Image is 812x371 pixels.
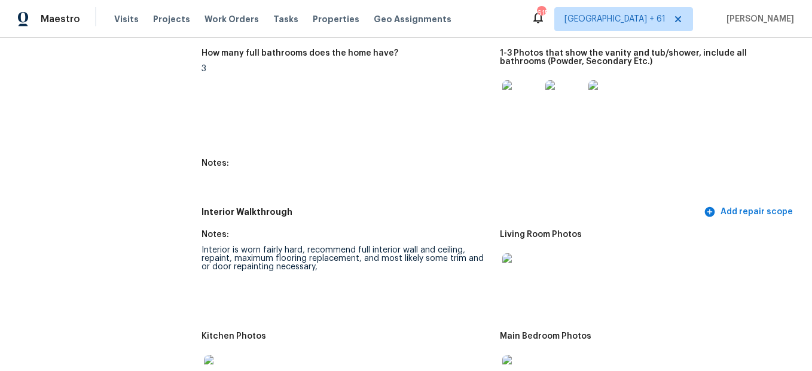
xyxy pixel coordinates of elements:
div: 3 [202,65,490,73]
div: 615 [537,7,545,19]
span: Visits [114,13,139,25]
h5: Main Bedroom Photos [500,332,591,340]
h5: Notes: [202,159,229,168]
span: Work Orders [204,13,259,25]
span: Tasks [273,15,298,23]
h5: Interior Walkthrough [202,206,701,218]
button: Add repair scope [701,201,798,223]
span: Properties [313,13,359,25]
h5: Living Room Photos [500,230,582,239]
span: Maestro [41,13,80,25]
h5: Notes: [202,230,229,239]
h5: 1-3 Photos that show the vanity and tub/shower, include all bathrooms (Powder, Secondary Etc.) [500,49,788,66]
span: Add repair scope [706,205,793,220]
div: Interior is worn fairly hard, recommend full interior wall and ceiling, repaint, maximum flooring... [202,246,490,271]
h5: Kitchen Photos [202,332,266,340]
span: Geo Assignments [374,13,451,25]
span: Projects [153,13,190,25]
span: [PERSON_NAME] [722,13,794,25]
h5: How many full bathrooms does the home have? [202,49,398,57]
span: [GEOGRAPHIC_DATA] + 61 [564,13,666,25]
